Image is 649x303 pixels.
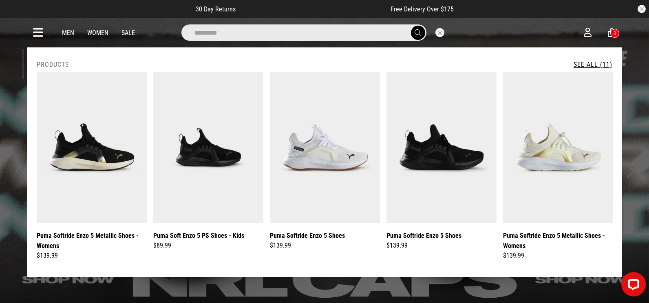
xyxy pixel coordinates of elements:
h2: Products [37,61,69,68]
img: Puma Softride Enzo 5 Metallic Shoes - Womens in Black [37,72,147,223]
img: Puma Softride Enzo 5 Shoes in White [270,72,380,223]
a: Women [87,29,108,37]
a: Puma Soft Enzo 5 PS Shoes - Kids [153,231,244,241]
div: $89.99 [153,241,263,250]
a: Men [62,29,74,37]
div: 3 [614,31,616,36]
a: Puma Softride Enzo 5 Shoes [386,231,461,241]
div: $139.99 [37,251,147,261]
img: Puma Softride Enzo 5 Shoes in Black [386,72,497,223]
button: Close search [435,28,444,37]
img: Puma Softride Enzo 5 Metallic Shoes - Womens in White [503,72,613,223]
div: $139.99 [270,241,380,250]
a: Puma Softride Enzo 5 Metallic Shoes - Womens [503,231,613,251]
a: 3 [608,29,616,37]
span: 30 Day Returns [196,5,236,13]
a: Puma Softride Enzo 5 Metallic Shoes - Womens [37,231,147,251]
div: $139.99 [503,251,613,261]
a: See All (11) [574,61,612,68]
iframe: LiveChat chat widget [615,269,649,303]
span: Free Delivery Over $175 [391,5,454,13]
div: $139.99 [386,241,497,250]
a: Sale [121,29,135,37]
iframe: Customer reviews powered by Trustpilot [252,5,374,13]
img: Puma Soft Enzo 5 Ps Shoes - Kids in Black [153,72,263,223]
a: Puma Softride Enzo 5 Shoes [270,231,345,241]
